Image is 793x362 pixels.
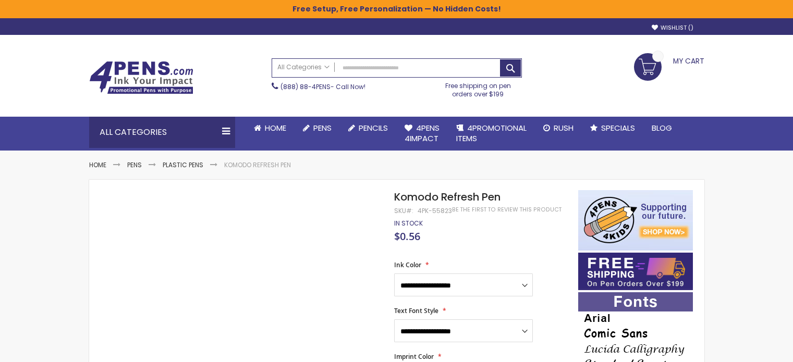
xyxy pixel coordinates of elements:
span: In stock [394,219,423,228]
span: Blog [652,122,672,133]
a: All Categories [272,59,335,76]
a: 4PROMOTIONALITEMS [448,117,535,151]
a: Wishlist [652,24,693,32]
span: - Call Now! [280,82,365,91]
span: Pens [313,122,332,133]
span: 4Pens 4impact [405,122,440,144]
div: Free shipping on pen orders over $199 [434,78,522,98]
a: Rush [535,117,582,140]
span: $0.56 [394,229,420,243]
div: Availability [394,219,423,228]
img: Free shipping on orders over $199 [578,253,693,290]
a: Be the first to review this product [452,206,562,214]
span: Specials [601,122,635,133]
span: Rush [554,122,574,133]
div: 4PK-55823 [418,207,452,215]
a: (888) 88-4PENS [280,82,331,91]
a: Specials [582,117,643,140]
span: Imprint Color [394,352,434,361]
a: Pens [295,117,340,140]
li: Komodo Refresh Pen [224,161,291,169]
strong: SKU [394,206,413,215]
a: Home [89,160,106,169]
span: Home [265,122,286,133]
span: Komodo Refresh Pen [394,190,501,204]
span: Text Font Style [394,306,438,315]
span: All Categories [277,63,330,71]
a: Blog [643,117,680,140]
a: Home [246,117,295,140]
span: Pencils [359,122,388,133]
a: Plastic Pens [163,160,203,169]
img: 4pens 4 kids [578,190,693,251]
a: 4Pens4impact [396,117,448,151]
div: All Categories [89,117,235,148]
a: Pencils [340,117,396,140]
img: 4Pens Custom Pens and Promotional Products [89,61,193,94]
span: 4PROMOTIONAL ITEMS [456,122,527,144]
a: Pens [127,160,142,169]
span: Ink Color [394,260,421,269]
